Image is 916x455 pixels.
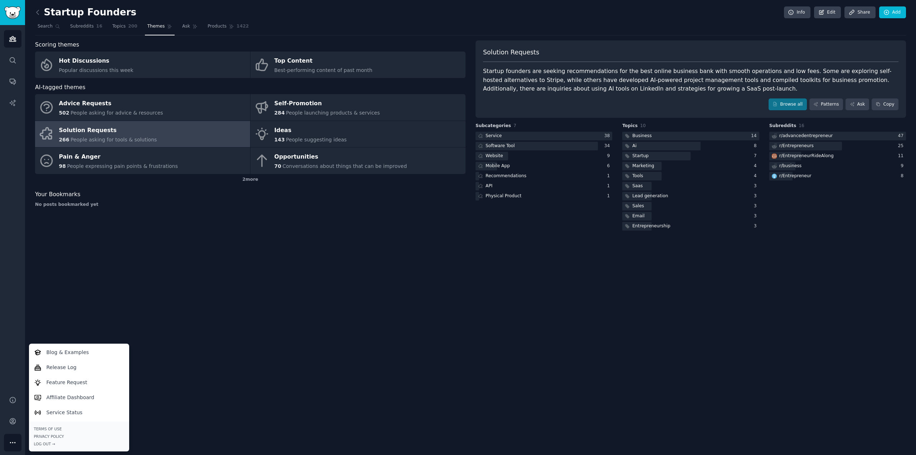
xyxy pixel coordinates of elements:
[604,143,613,149] div: 34
[274,110,285,116] span: 284
[754,153,759,159] div: 7
[128,23,137,30] span: 200
[483,67,898,93] div: Startup founders are seeking recommendations for the best online business bank with smooth operat...
[34,426,124,431] a: Terms of Use
[59,55,133,67] div: Hot Discussions
[59,151,178,163] div: Pain & Anger
[476,192,612,201] a: Physical Product1
[208,23,226,30] span: Products
[47,409,83,416] p: Service Status
[476,172,612,181] a: Recommendations1
[274,151,407,163] div: Opportunities
[274,125,347,136] div: Ideas
[632,143,637,149] div: Ai
[632,153,648,159] div: Startup
[30,345,128,360] a: Blog & Examples
[68,21,105,35] a: Subreddits16
[622,182,759,191] a: Saas3
[274,163,281,169] span: 70
[754,193,759,199] div: 3
[486,153,503,159] div: Website
[769,152,906,161] a: EntrepreneurRideAlongr/EntrepreneurRideAlong11
[622,192,759,201] a: Lead generation3
[35,94,250,121] a: Advice Requests502People asking for advice & resources
[147,23,165,30] span: Themes
[476,132,612,141] a: Service38
[751,133,759,139] div: 14
[632,203,644,209] div: Sales
[250,147,466,174] a: Opportunities70Conversations about things that can be improved
[632,223,670,229] div: Entrepreneurship
[237,23,249,30] span: 1422
[47,364,77,371] p: Release Log
[250,52,466,78] a: Top ContentBest-performing content of past month
[486,193,521,199] div: Physical Product
[70,110,163,116] span: People asking for advice & resources
[754,173,759,179] div: 4
[59,125,157,136] div: Solution Requests
[250,121,466,147] a: Ideas143People suggesting ideas
[799,123,804,128] span: 16
[250,94,466,121] a: Self-Promotion284People launching products & services
[779,173,812,179] div: r/ Entrepreneur
[632,173,643,179] div: Tools
[486,163,510,169] div: Mobile App
[622,123,638,129] span: Topics
[96,23,102,30] span: 16
[486,133,502,139] div: Service
[34,441,124,446] div: Log Out →
[47,379,87,386] p: Feature Request
[754,203,759,209] div: 3
[70,137,157,142] span: People asking for tools & solutions
[898,133,906,139] div: 47
[67,163,178,169] span: People expressing pain points & frustrations
[38,23,53,30] span: Search
[901,163,906,169] div: 9
[282,163,407,169] span: Conversations about things that can be improved
[779,163,802,169] div: r/ business
[622,152,759,161] a: Startup7
[754,213,759,219] div: 3
[205,21,251,35] a: Products1422
[779,153,834,159] div: r/ EntrepreneurRideAlong
[35,202,466,208] div: No posts bookmarked yet
[110,21,140,35] a: Topics200
[486,173,526,179] div: Recommendations
[35,21,63,35] a: Search
[622,132,759,141] a: Business14
[898,153,906,159] div: 11
[35,83,86,92] span: AI-tagged themes
[47,394,94,401] p: Affiliate Dashboard
[632,163,654,169] div: Marketing
[513,123,516,128] span: 7
[772,154,777,159] img: EntrepreneurRideAlong
[286,137,347,142] span: People suggesting ideas
[640,123,646,128] span: 10
[607,183,613,189] div: 1
[59,98,163,110] div: Advice Requests
[607,193,613,199] div: 1
[59,137,69,142] span: 266
[35,147,250,174] a: Pain & Anger98People expressing pain points & frustrations
[476,162,612,171] a: Mobile App6
[779,143,814,149] div: r/ Entrepreneurs
[180,21,200,35] a: Ask
[274,98,380,110] div: Self-Promotion
[769,162,906,171] a: r/business9
[35,7,136,18] h2: Startup Founders
[35,190,81,199] span: Your Bookmarks
[814,6,841,19] a: Edit
[145,21,175,35] a: Themes
[59,110,69,116] span: 502
[754,223,759,229] div: 3
[274,55,372,67] div: Top Content
[898,143,906,149] div: 25
[607,163,613,169] div: 6
[769,98,807,111] a: Browse all
[632,183,643,189] div: Saas
[476,182,612,191] a: API1
[34,434,124,439] a: Privacy Policy
[769,123,796,129] span: Subreddits
[632,213,644,219] div: Email
[30,375,128,390] a: Feature Request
